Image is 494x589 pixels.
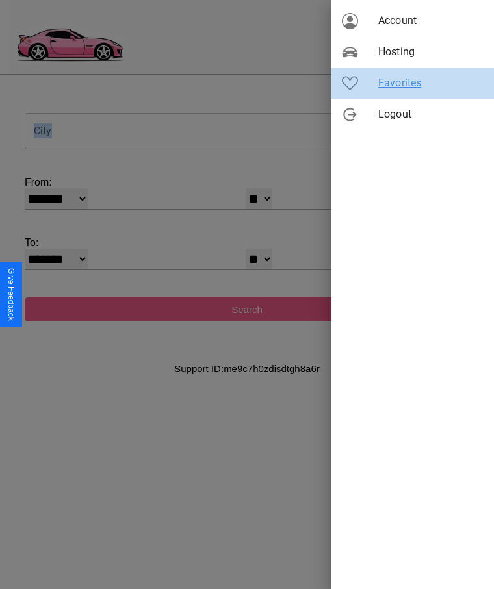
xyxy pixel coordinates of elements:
[331,36,494,68] div: Hosting
[378,13,484,29] span: Account
[378,75,484,91] span: Favorites
[331,68,494,99] div: Favorites
[6,268,16,321] div: Give Feedback
[378,107,484,122] span: Logout
[331,5,494,36] div: Account
[378,44,484,60] span: Hosting
[331,99,494,130] div: Logout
